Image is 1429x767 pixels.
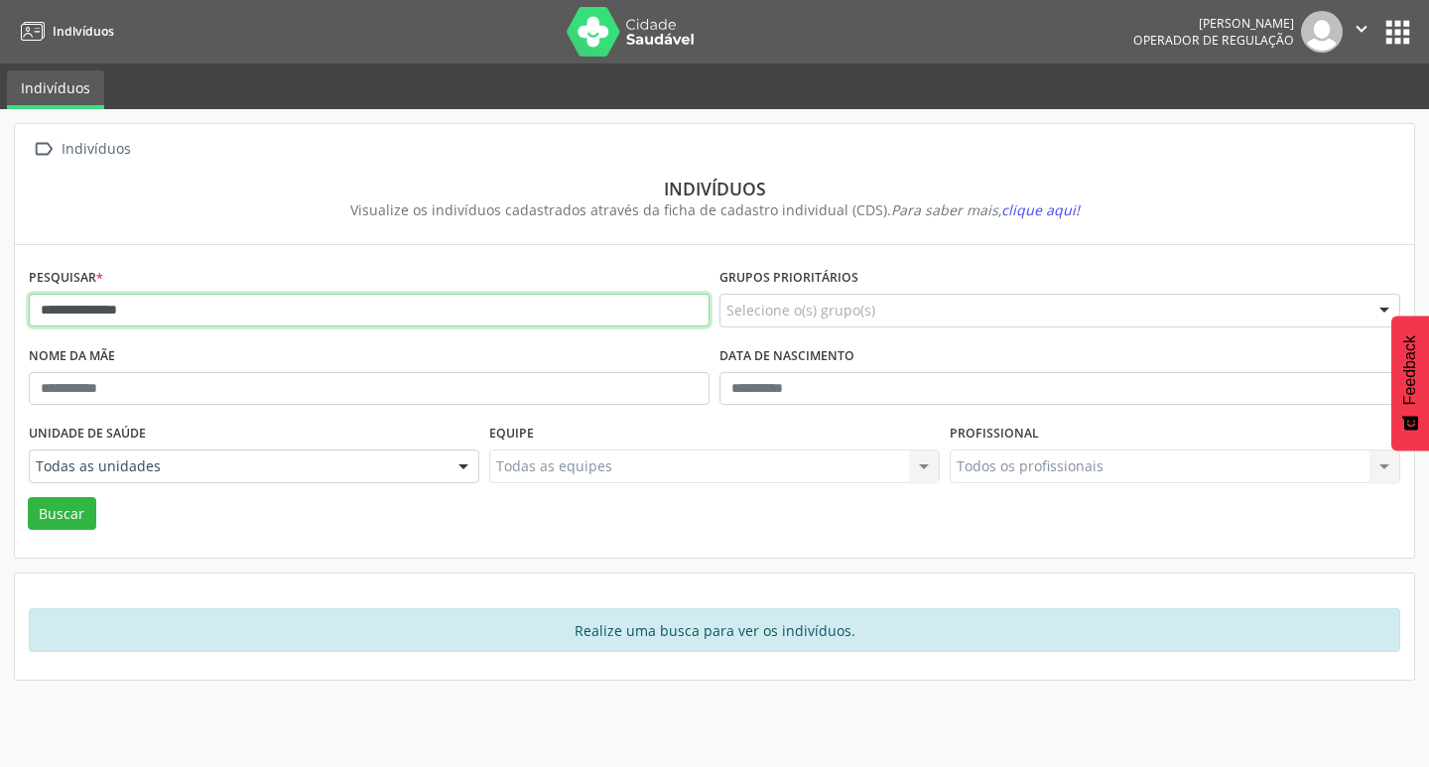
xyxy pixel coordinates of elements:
[58,135,134,164] div: Indivíduos
[14,15,114,48] a: Indivíduos
[719,263,858,294] label: Grupos prioritários
[1133,15,1294,32] div: [PERSON_NAME]
[1301,11,1343,53] img: img
[489,419,534,449] label: Equipe
[29,135,58,164] i: 
[1343,11,1380,53] button: 
[1380,15,1415,50] button: apps
[29,419,146,449] label: Unidade de saúde
[28,497,96,531] button: Buscar
[29,135,134,164] a:  Indivíduos
[950,419,1039,449] label: Profissional
[7,70,104,109] a: Indivíduos
[1401,335,1419,405] span: Feedback
[53,23,114,40] span: Indivíduos
[891,200,1080,219] i: Para saber mais,
[43,178,1386,199] div: Indivíduos
[1133,32,1294,49] span: Operador de regulação
[1351,18,1372,40] i: 
[726,300,875,320] span: Selecione o(s) grupo(s)
[29,341,115,372] label: Nome da mãe
[29,263,103,294] label: Pesquisar
[43,199,1386,220] div: Visualize os indivíduos cadastrados através da ficha de cadastro individual (CDS).
[1001,200,1080,219] span: clique aqui!
[1391,316,1429,450] button: Feedback - Mostrar pesquisa
[29,608,1400,652] div: Realize uma busca para ver os indivíduos.
[719,341,854,372] label: Data de nascimento
[36,456,439,476] span: Todas as unidades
